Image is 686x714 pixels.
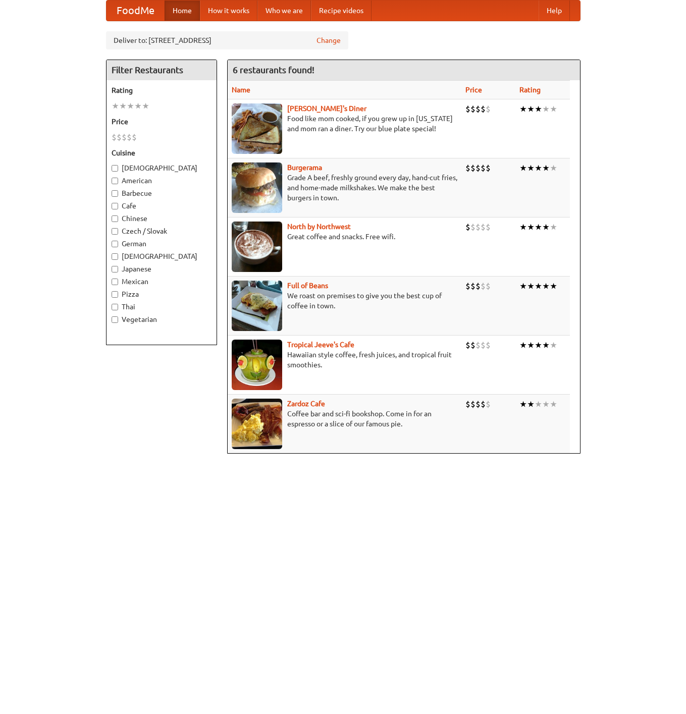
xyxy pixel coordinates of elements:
[232,232,457,242] p: Great coffee and snacks. Free wifi.
[112,228,118,235] input: Czech / Slovak
[287,282,328,290] a: Full of Beans
[112,289,212,299] label: Pizza
[112,85,212,95] h5: Rating
[112,148,212,158] h5: Cuisine
[527,162,535,174] li: ★
[112,190,118,197] input: Barbecue
[112,304,118,310] input: Thai
[232,86,250,94] a: Name
[232,114,457,134] p: Food like mom cooked, if you grew up in [US_STATE] and mom ran a diner. Try our blue plate special!
[107,60,217,80] h4: Filter Restaurants
[287,223,351,231] a: North by Northwest
[465,86,482,94] a: Price
[542,222,550,233] li: ★
[112,163,212,173] label: [DEMOGRAPHIC_DATA]
[519,162,527,174] li: ★
[481,162,486,174] li: $
[112,241,118,247] input: German
[481,281,486,292] li: $
[476,162,481,174] li: $
[465,222,470,233] li: $
[535,281,542,292] li: ★
[470,399,476,410] li: $
[142,100,149,112] li: ★
[486,281,491,292] li: $
[232,409,457,429] p: Coffee bar and sci-fi bookshop. Come in for an espresso or a slice of our famous pie.
[232,281,282,331] img: beans.jpg
[112,100,119,112] li: ★
[527,222,535,233] li: ★
[476,281,481,292] li: $
[287,104,366,113] a: [PERSON_NAME]'s Diner
[112,215,118,222] input: Chinese
[112,316,118,323] input: Vegetarian
[470,340,476,351] li: $
[519,222,527,233] li: ★
[527,103,535,115] li: ★
[481,222,486,233] li: $
[232,399,282,449] img: zardoz.jpg
[535,340,542,351] li: ★
[527,281,535,292] li: ★
[476,340,481,351] li: $
[476,399,481,410] li: $
[535,222,542,233] li: ★
[550,103,557,115] li: ★
[127,132,132,143] li: $
[486,340,491,351] li: $
[519,340,527,351] li: ★
[486,399,491,410] li: $
[550,340,557,351] li: ★
[112,279,118,285] input: Mexican
[112,291,118,298] input: Pizza
[257,1,311,21] a: Who we are
[287,400,325,408] a: Zardoz Cafe
[134,100,142,112] li: ★
[470,222,476,233] li: $
[112,178,118,184] input: American
[519,281,527,292] li: ★
[470,281,476,292] li: $
[232,350,457,370] p: Hawaiian style coffee, fresh juices, and tropical fruit smoothies.
[481,103,486,115] li: $
[542,281,550,292] li: ★
[112,213,212,224] label: Chinese
[486,103,491,115] li: $
[542,399,550,410] li: ★
[481,399,486,410] li: $
[232,291,457,311] p: We roast on premises to give you the best cup of coffee in town.
[539,1,570,21] a: Help
[519,86,541,94] a: Rating
[112,201,212,211] label: Cafe
[465,340,470,351] li: $
[476,222,481,233] li: $
[542,103,550,115] li: ★
[287,341,354,349] a: Tropical Jeeve's Cafe
[476,103,481,115] li: $
[535,162,542,174] li: ★
[232,340,282,390] img: jeeves.jpg
[112,277,212,287] label: Mexican
[542,162,550,174] li: ★
[465,162,470,174] li: $
[527,340,535,351] li: ★
[119,100,127,112] li: ★
[316,35,341,45] a: Change
[232,222,282,272] img: north.jpg
[112,314,212,324] label: Vegetarian
[287,163,322,172] a: Burgerama
[112,226,212,236] label: Czech / Slovak
[311,1,372,21] a: Recipe videos
[112,188,212,198] label: Barbecue
[465,399,470,410] li: $
[486,162,491,174] li: $
[550,162,557,174] li: ★
[465,103,470,115] li: $
[112,176,212,186] label: American
[232,173,457,203] p: Grade A beef, freshly ground every day, hand-cut fries, and home-made milkshakes. We make the bes...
